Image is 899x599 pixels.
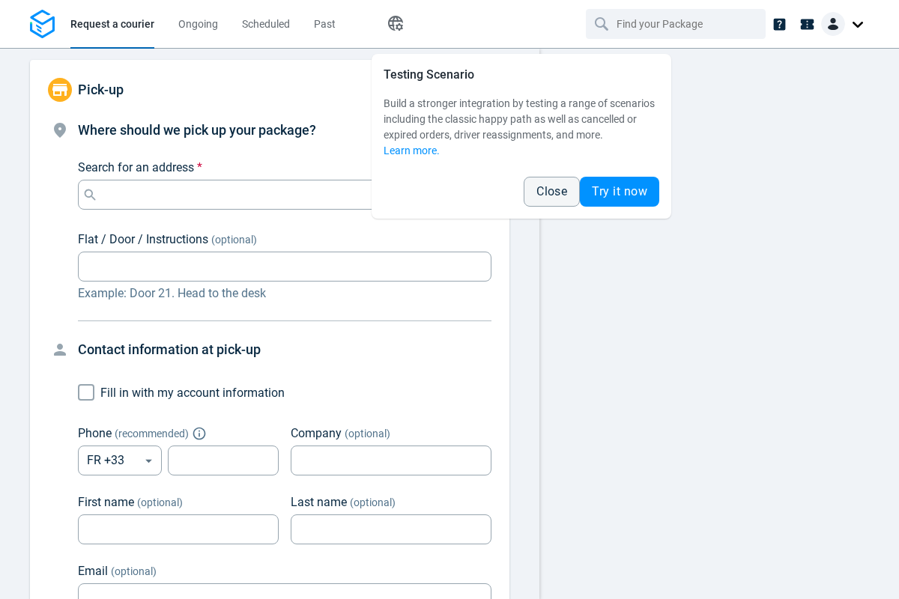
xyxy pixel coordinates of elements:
span: Where should we pick up your package? [78,122,316,138]
span: Request a courier [70,18,154,30]
span: Close [536,186,567,198]
span: First name [78,495,134,509]
span: Company [291,426,342,440]
span: Flat / Door / Instructions [78,232,208,246]
span: (optional) [211,234,257,246]
span: Past [314,18,336,30]
span: Search for an address [78,160,194,174]
button: Try it now [580,177,659,207]
span: Scheduled [242,18,290,30]
div: FR +33 [78,446,162,475]
span: (optional) [111,565,157,577]
img: Client [821,12,845,36]
span: (optional) [350,496,396,508]
span: Try it now [592,186,647,198]
h4: Contact information at pick-up [78,339,491,360]
p: Example: Door 21. Head to the desk [78,285,491,302]
span: (optional) [137,496,183,508]
a: Learn more. [384,145,440,156]
span: (optional) [345,428,390,440]
span: Pick-up [78,82,124,97]
button: Explain "Recommended" [195,429,204,438]
span: Testing Scenario [384,67,474,82]
input: Find your Package [617,10,738,38]
span: ( recommended ) [115,428,189,440]
button: Close [524,177,580,207]
img: Logo [30,10,55,39]
span: Email [78,564,108,578]
span: Build a stronger integration by testing a range of scenarios including the classic happy path as ... [384,97,655,141]
span: Fill in with my account information [100,386,285,400]
div: Pick-up [30,60,509,120]
span: Last name [291,495,347,509]
span: Ongoing [178,18,218,30]
span: Phone [78,426,112,440]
